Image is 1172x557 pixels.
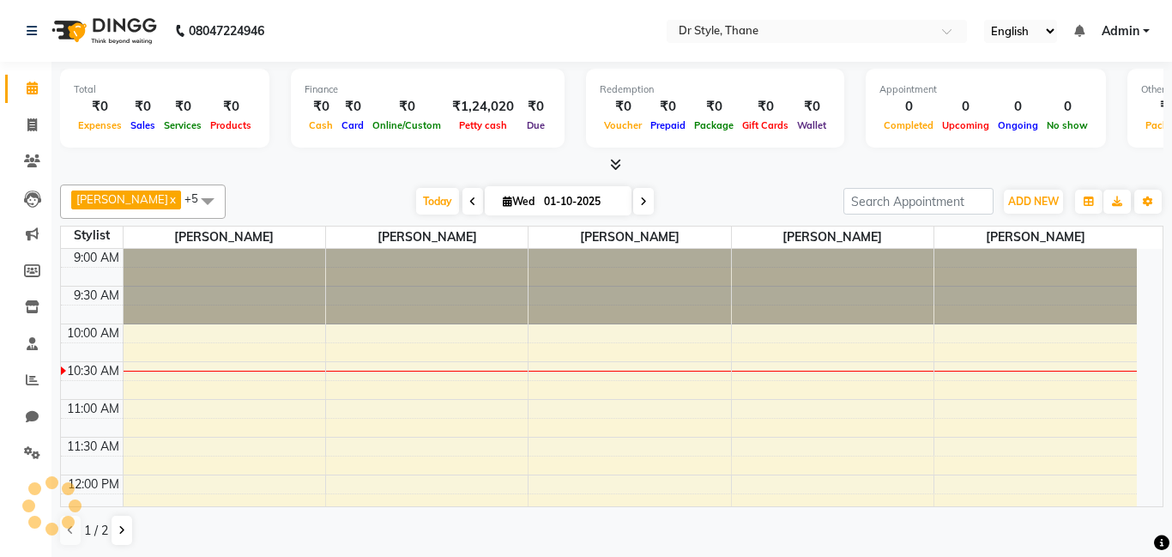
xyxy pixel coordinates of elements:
[368,97,445,117] div: ₹0
[337,97,368,117] div: ₹0
[738,97,793,117] div: ₹0
[206,119,256,131] span: Products
[126,97,160,117] div: ₹0
[70,249,123,267] div: 9:00 AM
[1004,190,1063,214] button: ADD NEW
[160,119,206,131] span: Services
[305,97,337,117] div: ₹0
[498,195,539,208] span: Wed
[690,119,738,131] span: Package
[64,475,123,493] div: 12:00 PM
[416,188,459,215] span: Today
[879,119,938,131] span: Completed
[646,119,690,131] span: Prepaid
[63,324,123,342] div: 10:00 AM
[994,119,1042,131] span: Ongoing
[337,119,368,131] span: Card
[126,119,160,131] span: Sales
[738,119,793,131] span: Gift Cards
[1102,22,1139,40] span: Admin
[879,82,1092,97] div: Appointment
[539,189,625,215] input: 2025-10-01
[84,522,108,540] span: 1 / 2
[168,192,176,206] a: x
[1042,119,1092,131] span: No show
[74,119,126,131] span: Expenses
[455,119,511,131] span: Petty cash
[600,119,646,131] span: Voucher
[61,227,123,245] div: Stylist
[732,227,933,248] span: [PERSON_NAME]
[368,119,445,131] span: Online/Custom
[600,97,646,117] div: ₹0
[994,97,1042,117] div: 0
[74,97,126,117] div: ₹0
[1042,97,1092,117] div: 0
[70,287,123,305] div: 9:30 AM
[646,97,690,117] div: ₹0
[521,97,551,117] div: ₹0
[793,119,831,131] span: Wallet
[63,400,123,418] div: 11:00 AM
[76,192,168,206] span: [PERSON_NAME]
[305,82,551,97] div: Finance
[445,97,521,117] div: ₹1,24,020
[600,82,831,97] div: Redemption
[1008,195,1059,208] span: ADD NEW
[63,362,123,380] div: 10:30 AM
[124,227,325,248] span: [PERSON_NAME]
[938,119,994,131] span: Upcoming
[305,119,337,131] span: Cash
[63,438,123,456] div: 11:30 AM
[843,188,994,215] input: Search Appointment
[938,97,994,117] div: 0
[690,97,738,117] div: ₹0
[934,227,1137,248] span: [PERSON_NAME]
[189,7,264,55] b: 08047224946
[160,97,206,117] div: ₹0
[326,227,528,248] span: [PERSON_NAME]
[529,227,730,248] span: [PERSON_NAME]
[184,191,211,205] span: +5
[44,7,161,55] img: logo
[523,119,549,131] span: Due
[879,97,938,117] div: 0
[793,97,831,117] div: ₹0
[206,97,256,117] div: ₹0
[74,82,256,97] div: Total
